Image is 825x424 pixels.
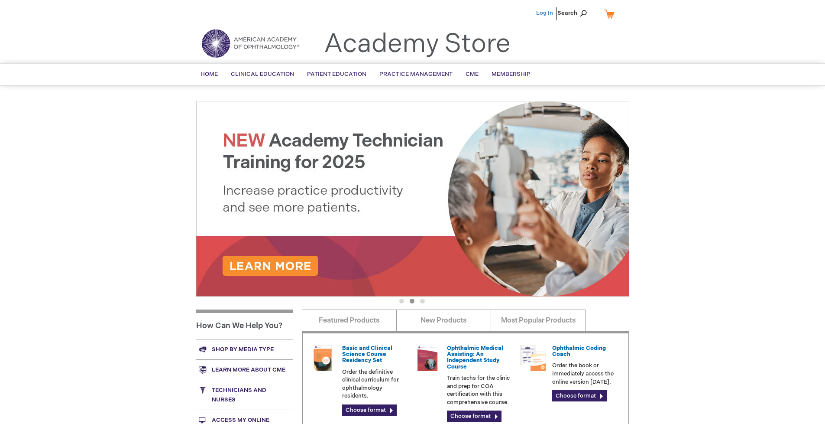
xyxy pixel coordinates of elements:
img: 02850963u_47.png [310,345,336,371]
a: Ophthalmic Coding Coach [552,345,606,358]
a: Ophthalmic Medical Assisting: An Independent Study Course [447,345,503,370]
a: Most Popular Products [491,310,586,331]
span: Practice Management [379,71,453,78]
a: Featured Products [302,310,397,331]
span: Home [201,71,218,78]
h1: How Can We Help You? [196,310,293,339]
span: Search [557,4,590,22]
span: Patient Education [307,71,366,78]
a: Patient Education [301,64,373,85]
a: Choose format [447,411,501,422]
span: Membership [492,71,531,78]
a: Choose format [552,390,607,401]
button: 3 of 3 [420,299,425,303]
p: Train techs for the clinic and prep for COA certification with this comprehensive course. [447,374,513,406]
a: Academy Store [324,29,511,60]
a: Membership [485,64,537,85]
p: Order the book or immediately access the online version [DATE]. [552,362,618,386]
a: Shop by media type [196,339,293,359]
a: Log In [536,10,553,16]
a: Practice Management [373,64,459,85]
img: 0219007u_51.png [414,345,440,371]
a: Technicians and nurses [196,380,293,410]
a: Choose format [342,404,397,416]
button: 1 of 3 [399,299,404,303]
a: Learn more about CME [196,359,293,380]
p: Order the definitive clinical curriculum for ophthalmology residents. [342,368,408,400]
button: 2 of 3 [410,299,414,303]
a: CME [459,64,485,85]
img: codngu_60.png [520,345,546,371]
span: Clinical Education [231,71,294,78]
a: Basic and Clinical Science Course Residency Set [342,345,392,364]
a: New Products [396,310,491,331]
a: Clinical Education [224,64,301,85]
span: CME [466,71,479,78]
